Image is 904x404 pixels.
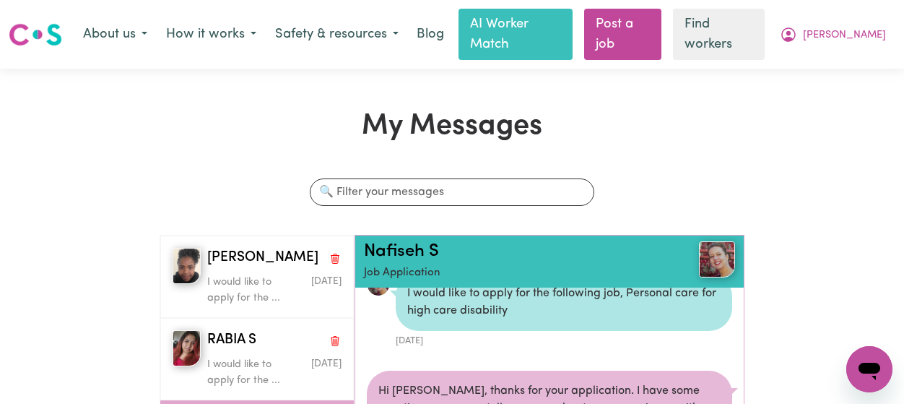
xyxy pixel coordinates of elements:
[846,346,892,392] iframe: Button to launch messaging window, conversation in progress
[770,20,895,50] button: My Account
[458,9,573,60] a: AI Worker Match
[364,265,674,282] p: Job Application
[173,248,201,284] img: Ruth J
[584,9,661,60] a: Post a job
[9,18,62,51] a: Careseekers logo
[266,20,408,50] button: Safety & resources
[408,19,453,51] a: Blog
[329,332,342,351] button: Delete conversation
[74,20,157,50] button: About us
[673,9,765,60] a: Find workers
[207,275,297,306] p: I would like to apply for the ...
[311,277,342,286] span: Message sent on August 3, 2025
[9,22,62,48] img: Careseekers logo
[803,27,886,43] span: [PERSON_NAME]
[160,109,745,144] h1: My Messages
[310,179,594,206] input: 🔍 Filter your messages
[207,248,318,269] span: [PERSON_NAME]
[364,243,439,260] a: Nafiseh S
[311,359,342,369] span: Message sent on August 1, 2025
[396,273,732,331] div: I would like to apply for the following job, Personal care for high care disability
[207,357,297,388] p: I would like to apply for the ...
[699,241,735,278] img: View Nafiseh S's profile
[160,236,354,318] button: Ruth J[PERSON_NAME]Delete conversationI would like to apply for the ...Message sent on August 3, ...
[207,330,256,351] span: RABIA S
[674,241,736,278] a: Nafiseh S
[160,318,354,400] button: RABIA SRABIA SDelete conversationI would like to apply for the ...Message sent on August 1, 2025
[396,331,732,348] div: [DATE]
[173,330,201,366] img: RABIA S
[329,249,342,268] button: Delete conversation
[157,20,266,50] button: How it works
